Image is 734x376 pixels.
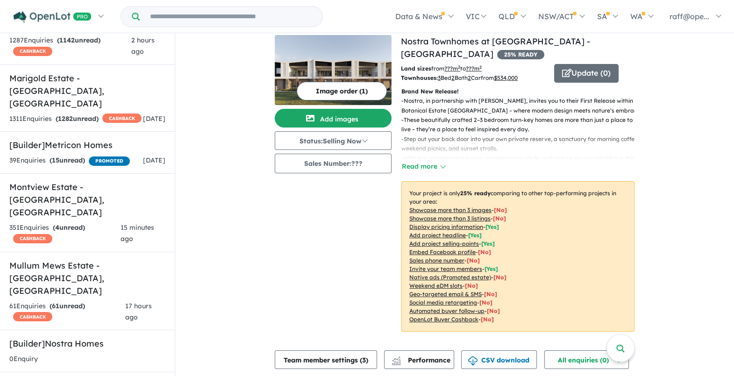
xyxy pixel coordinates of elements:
span: 15 minutes ago [121,223,154,243]
b: 25 % ready [460,190,491,197]
h5: Montview Estate - [GEOGRAPHIC_DATA] , [GEOGRAPHIC_DATA] [9,181,165,219]
u: Sales phone number [409,257,464,264]
span: 4 [55,223,59,232]
sup: 2 [458,64,460,70]
span: [ No ] [493,215,506,222]
button: Update (0) [554,64,619,83]
img: bar-chart.svg [392,359,401,365]
span: Performance [393,356,450,364]
span: [No] [493,274,506,281]
span: 15 [52,156,59,164]
span: [ No ] [467,257,480,264]
button: Team member settings (3) [275,350,377,369]
span: PROMOTED [89,156,130,166]
strong: ( unread) [50,302,85,310]
strong: ( unread) [50,156,85,164]
u: $ 534,000 [494,74,518,81]
span: [No] [479,299,492,306]
img: line-chart.svg [392,356,400,362]
p: - These beautifully crafted 2–3 bedroom turn-key homes are more than just a place to live – they’... [401,115,642,135]
p: Your project is only comparing to other top-performing projects in your area: - - - - - - - - - -... [401,181,634,332]
u: Automated buyer follow-up [409,307,485,314]
span: CASHBACK [13,234,52,243]
u: Add project selling-points [409,240,479,247]
span: [ Yes ] [481,240,495,247]
a: Nostra Townhomes at [GEOGRAPHIC_DATA] - [GEOGRAPHIC_DATA] [401,36,590,59]
div: 0 Enquir y [9,354,38,365]
p: - With low-maintenance luxury, contemporary style, and nature as your neighbour, this is lifestyl... [401,154,642,173]
u: Embed Facebook profile [409,248,476,255]
span: 3 [362,356,366,364]
span: [ No ] [494,206,507,213]
strong: ( unread) [57,36,100,44]
u: Weekend eDM slots [409,282,463,289]
span: [No] [487,307,500,314]
div: 61 Enquir ies [9,301,125,323]
div: 351 Enquir ies [9,222,121,245]
p: - Nostra, in partnership with [PERSON_NAME], invites you to their First Release within Botanical ... [401,96,642,115]
span: to [460,65,482,72]
span: [DATE] [143,156,165,164]
u: ???m [466,65,482,72]
button: Status:Selling Now [275,131,392,150]
span: [ Yes ] [468,232,482,239]
span: [No] [484,291,497,298]
u: Add project headline [409,232,466,239]
u: Geo-targeted email & SMS [409,291,482,298]
u: Native ads (Promoted estate) [409,274,491,281]
span: CASHBACK [13,312,52,321]
img: Nostra Townhomes at Botanical Estate - Mickleham [275,35,392,105]
b: Townhouses: [401,74,438,81]
div: 1311 Enquir ies [9,114,142,125]
span: [ Yes ] [485,223,499,230]
span: 1142 [59,36,75,44]
p: - Step out your back door into your own private reserve, a sanctuary for morning coffees, weekend... [401,135,642,154]
span: CASHBACK [13,47,52,56]
span: CASHBACK [102,114,142,123]
span: [ Yes ] [485,265,498,272]
u: 3 [438,74,441,81]
div: 1287 Enquir ies [9,35,131,57]
u: Invite your team members [409,265,482,272]
u: ??? m [444,65,460,72]
span: raff@ope... [670,12,709,21]
p: Brand New Release! [401,87,634,96]
div: 39 Enquir ies [9,155,130,166]
span: 25 % READY [497,50,544,59]
span: 1282 [58,114,73,123]
button: Image order (1) [297,82,387,100]
span: 2 hours ago [131,36,154,56]
h5: [Builder] Nostra Homes [9,337,165,350]
span: [No] [481,316,494,323]
u: 2 [451,74,455,81]
span: 61 [52,302,59,310]
h5: Marigold Estate - [GEOGRAPHIC_DATA] , [GEOGRAPHIC_DATA] [9,72,165,110]
button: Performance [384,350,454,369]
strong: ( unread) [53,223,85,232]
u: Showcase more than 3 listings [409,215,491,222]
button: All enquiries (0) [544,350,629,369]
span: [DATE] [143,114,165,123]
sup: 2 [479,64,482,70]
span: [ No ] [478,248,491,255]
img: Openlot PRO Logo White [14,11,92,23]
input: Try estate name, suburb, builder or developer [142,7,321,27]
u: Showcase more than 3 images [409,206,492,213]
p: Bed Bath Car from [401,73,547,83]
u: 2 [468,74,471,81]
u: Display pricing information [409,223,483,230]
span: 17 hours ago [125,302,152,321]
span: [No] [465,282,478,289]
h5: Mullum Mews Estate - [GEOGRAPHIC_DATA] , [GEOGRAPHIC_DATA] [9,259,165,297]
h5: [Builder] Metricon Homes [9,139,165,151]
button: Read more [401,161,445,172]
b: Land sizes [401,65,431,72]
p: from [401,64,547,73]
u: Social media retargeting [409,299,477,306]
strong: ( unread) [56,114,99,123]
button: Sales Number:??? [275,154,392,173]
u: OpenLot Buyer Cashback [409,316,478,323]
button: CSV download [461,350,537,369]
img: download icon [468,356,477,366]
